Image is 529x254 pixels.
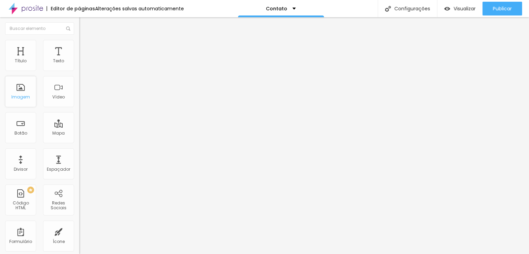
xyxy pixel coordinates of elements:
[45,201,72,211] div: Redes Sociais
[266,6,287,11] p: Contato
[53,239,65,244] div: Ícone
[9,239,32,244] div: Formulário
[5,22,74,35] input: Buscar elemento
[79,17,529,254] iframe: Editor
[444,6,450,12] img: view-1.svg
[52,95,65,99] div: Vídeo
[53,59,64,63] div: Texto
[95,6,184,11] div: Alterações salvas automaticamente
[52,131,65,136] div: Mapa
[454,6,476,11] span: Visualizar
[14,131,27,136] div: Botão
[493,6,512,11] span: Publicar
[15,59,27,63] div: Título
[66,27,70,31] img: Icone
[483,2,522,15] button: Publicar
[47,167,70,172] div: Espaçador
[14,167,28,172] div: Divisor
[385,6,391,12] img: Icone
[11,95,30,99] div: Imagem
[437,2,483,15] button: Visualizar
[7,201,34,211] div: Código HTML
[46,6,95,11] div: Editor de páginas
